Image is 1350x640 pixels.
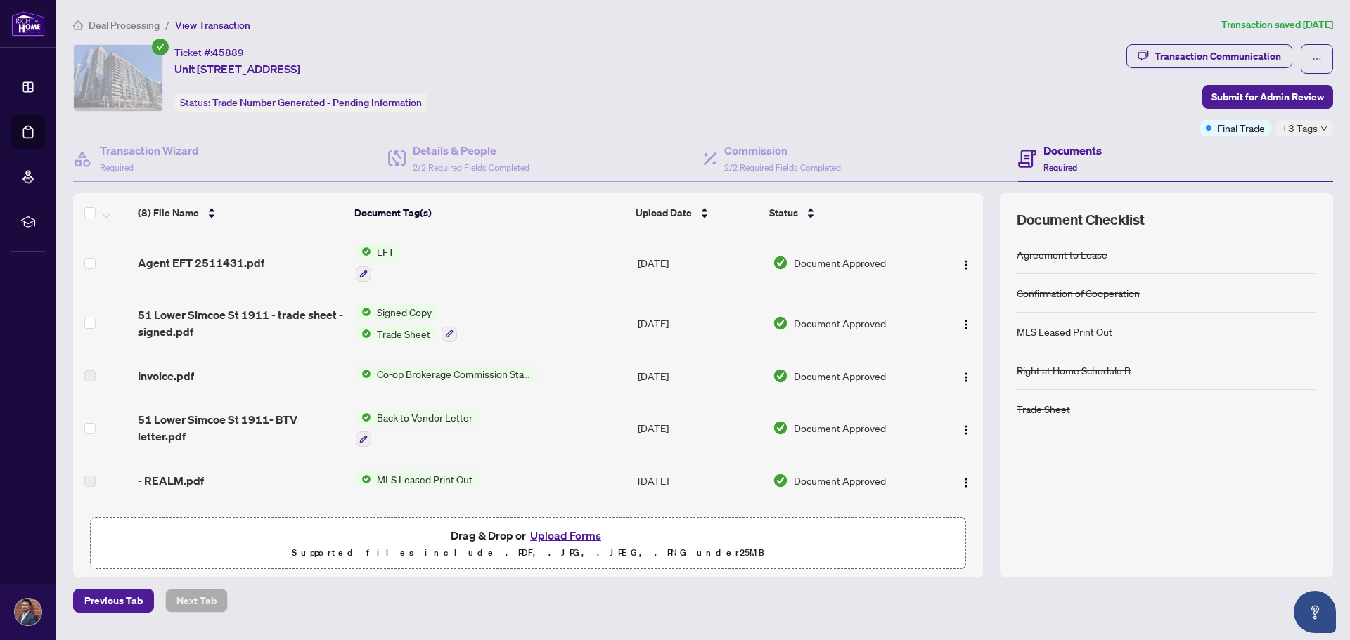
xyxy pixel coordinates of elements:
[960,319,972,330] img: Logo
[371,471,478,487] span: MLS Leased Print Out
[773,255,788,270] img: Document Status
[212,46,244,59] span: 45889
[165,589,228,613] button: Next Tab
[349,193,629,233] th: Document Tag(s)
[632,503,766,563] td: [DATE]
[1017,401,1070,417] div: Trade Sheet
[1017,285,1140,301] div: Confirmation of Cooperation
[632,293,766,353] td: [DATE]
[1043,162,1077,173] span: Required
[1017,324,1112,339] div: MLS Leased Print Out
[138,411,345,445] span: 51 Lower Simcoe St 1911- BTV letter.pdf
[1211,86,1324,108] span: Submit for Admin Review
[371,410,478,425] span: Back to Vendor Letter
[174,44,244,60] div: Ticket #:
[84,589,143,612] span: Previous Tab
[769,205,798,221] span: Status
[773,315,788,331] img: Document Status
[1017,247,1107,262] div: Agreement to Lease
[1282,120,1318,136] span: +3 Tags
[1312,54,1322,64] span: ellipsis
[773,368,788,384] img: Document Status
[138,367,194,384] span: Invoice.pdf
[960,424,972,436] img: Logo
[794,315,886,331] span: Document Approved
[165,17,169,33] li: /
[371,244,400,259] span: EFT
[1202,85,1333,109] button: Submit for Admin Review
[960,259,972,270] img: Logo
[356,244,371,259] img: Status Icon
[955,417,977,439] button: Logo
[1155,45,1281,67] div: Transaction Communication
[371,304,437,320] span: Signed Copy
[91,518,965,570] span: Drag & Drop orUpload FormsSupported files include .PDF, .JPG, .JPEG, .PNG under25MB
[138,472,204,489] span: - REALM.pdf
[724,162,841,173] span: 2/2 Required Fields Completed
[1221,17,1333,33] article: Transaction saved [DATE]
[138,254,264,271] span: Agent EFT 2511431.pdf
[356,304,457,342] button: Status IconSigned CopyStatus IconTrade Sheet
[152,39,169,55] span: check-circle
[371,366,538,381] span: Co-op Brokerage Commission Statement
[955,252,977,274] button: Logo
[955,365,977,387] button: Logo
[413,162,529,173] span: 2/2 Required Fields Completed
[773,420,788,436] img: Document Status
[138,306,345,340] span: 51 Lower Simcoe St 1911 - trade sheet -signed.pdf
[138,205,199,221] span: (8) File Name
[955,469,977,492] button: Logo
[356,410,478,448] button: Status IconBack to Vendor Letter
[356,366,538,381] button: Status IconCo-op Brokerage Commission Statement
[100,162,134,173] span: Required
[451,526,605,544] span: Drag & Drop or
[724,142,841,159] h4: Commission
[794,473,886,488] span: Document Approved
[356,326,371,341] img: Status Icon
[356,410,371,425] img: Status Icon
[356,471,478,487] button: Status IconMLS Leased Print Out
[89,19,160,32] span: Deal Processing
[356,366,371,381] img: Status Icon
[526,526,605,544] button: Upload Forms
[1017,210,1145,230] span: Document Checklist
[960,372,972,383] img: Logo
[630,193,764,233] th: Upload Date
[73,20,83,30] span: home
[773,473,788,488] img: Document Status
[356,471,371,487] img: Status Icon
[955,312,977,334] button: Logo
[413,142,529,159] h4: Details & People
[1043,142,1102,159] h4: Documents
[1294,591,1336,633] button: Open asap
[100,142,199,159] h4: Transaction Wizard
[764,193,931,233] th: Status
[1126,44,1292,68] button: Transaction Communication
[11,11,45,37] img: logo
[1017,363,1131,378] div: Right at Home Schedule B
[132,193,349,233] th: (8) File Name
[632,458,766,503] td: [DATE]
[356,244,400,282] button: Status IconEFT
[174,60,300,77] span: Unit [STREET_ADDRESS]
[175,19,250,32] span: View Transaction
[636,205,692,221] span: Upload Date
[1320,125,1327,132] span: down
[632,233,766,293] td: [DATE]
[632,398,766,459] td: [DATE]
[794,420,886,436] span: Document Approved
[74,45,162,111] img: IMG-C12295300_1.jpg
[356,304,371,320] img: Status Icon
[960,477,972,488] img: Logo
[794,368,886,384] span: Document Approved
[99,544,957,561] p: Supported files include .PDF, .JPG, .JPEG, .PNG under 25 MB
[371,326,436,341] span: Trade Sheet
[794,255,886,270] span: Document Approved
[1217,120,1265,136] span: Final Trade
[174,93,427,112] div: Status:
[212,96,422,109] span: Trade Number Generated - Pending Information
[15,599,41,625] img: Profile Icon
[632,353,766,398] td: [DATE]
[73,589,154,613] button: Previous Tab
